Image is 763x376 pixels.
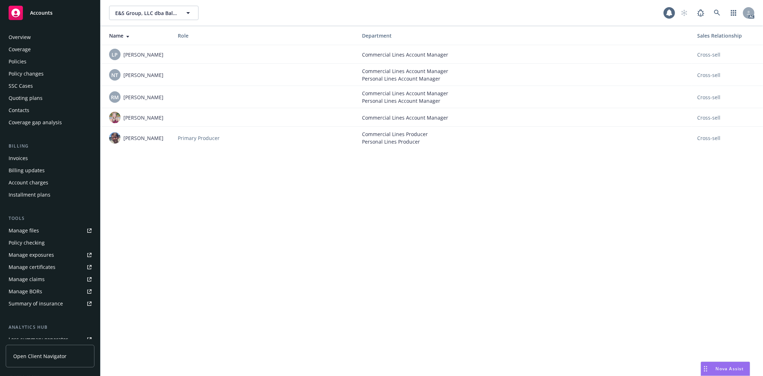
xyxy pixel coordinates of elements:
a: Manage certificates [6,261,94,273]
div: Policies [9,56,26,67]
a: Manage BORs [6,286,94,297]
a: Billing updates [6,165,94,176]
div: Manage files [9,225,39,236]
span: Commercial Lines Account Manager [362,114,686,121]
div: Loss summary generator [9,334,68,345]
span: Personal Lines Account Manager [362,75,686,82]
img: photo [109,132,121,144]
span: Accounts [30,10,53,16]
a: Policies [6,56,94,67]
span: Commercial Lines Account Manager [362,67,686,75]
span: Cross-sell [697,114,720,121]
span: [PERSON_NAME] [123,71,163,79]
button: E&S Group, LLC dba Bald Eagle FBO [109,6,199,20]
span: [PERSON_NAME] [123,134,163,142]
a: Policy checking [6,237,94,249]
div: SSC Cases [9,80,33,92]
div: Manage exposures [9,249,54,261]
span: Cross-sell [697,134,720,142]
div: Manage claims [9,274,45,285]
span: E&S Group, LLC dba Bald Eagle FBO [115,9,177,17]
div: Overview [9,32,31,43]
div: Name [109,32,166,39]
div: Account charges [9,177,48,188]
div: Billing updates [9,165,45,176]
a: Loss summary generator [6,334,94,345]
a: Accounts [6,3,94,23]
span: Commercial Lines Producer [362,130,686,138]
a: Manage claims [6,274,94,285]
div: Coverage [9,44,31,55]
span: LP [112,51,118,58]
div: Billing [6,143,94,150]
a: Invoices [6,153,94,164]
a: Overview [6,32,94,43]
a: Coverage [6,44,94,55]
a: Report a Bug [694,6,708,20]
span: [PERSON_NAME] [123,93,163,101]
div: Invoices [9,153,28,164]
div: Summary of insurance [9,298,63,309]
div: Sales Relationship [697,32,757,39]
a: Contacts [6,105,94,116]
div: Analytics hub [6,324,94,331]
span: Commercial Lines Account Manager [362,51,686,58]
a: Summary of insurance [6,298,94,309]
span: Open Client Navigator [13,352,67,360]
div: Coverage gap analysis [9,117,62,128]
span: Nova Assist [716,366,744,372]
span: Primary Producer [178,134,220,142]
div: Contacts [9,105,29,116]
div: Manage certificates [9,261,55,273]
span: RM [111,93,119,101]
a: Manage exposures [6,249,94,261]
div: Installment plans [9,189,50,201]
div: Quoting plans [9,92,43,104]
div: Policy checking [9,237,45,249]
a: Manage files [6,225,94,236]
span: Personal Lines Producer [362,138,686,145]
a: Policy changes [6,68,94,79]
div: Manage BORs [9,286,42,297]
a: SSC Cases [6,80,94,92]
span: Cross-sell [697,71,720,79]
div: Department [362,32,686,39]
div: Drag to move [701,362,710,376]
a: Quoting plans [6,92,94,104]
span: NT [112,71,118,79]
img: photo [109,112,121,123]
a: Search [710,6,724,20]
div: Policy changes [9,68,44,79]
a: Start snowing [677,6,691,20]
a: Switch app [727,6,741,20]
span: Commercial Lines Account Manager [362,90,686,97]
span: Cross-sell [697,93,720,101]
span: Personal Lines Account Manager [362,97,686,105]
span: [PERSON_NAME] [123,114,163,121]
button: Nova Assist [701,362,750,376]
a: Coverage gap analysis [6,117,94,128]
a: Installment plans [6,189,94,201]
a: Account charges [6,177,94,188]
span: Cross-sell [697,51,720,58]
div: Tools [6,215,94,222]
span: [PERSON_NAME] [123,51,163,58]
div: Role [178,32,351,39]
